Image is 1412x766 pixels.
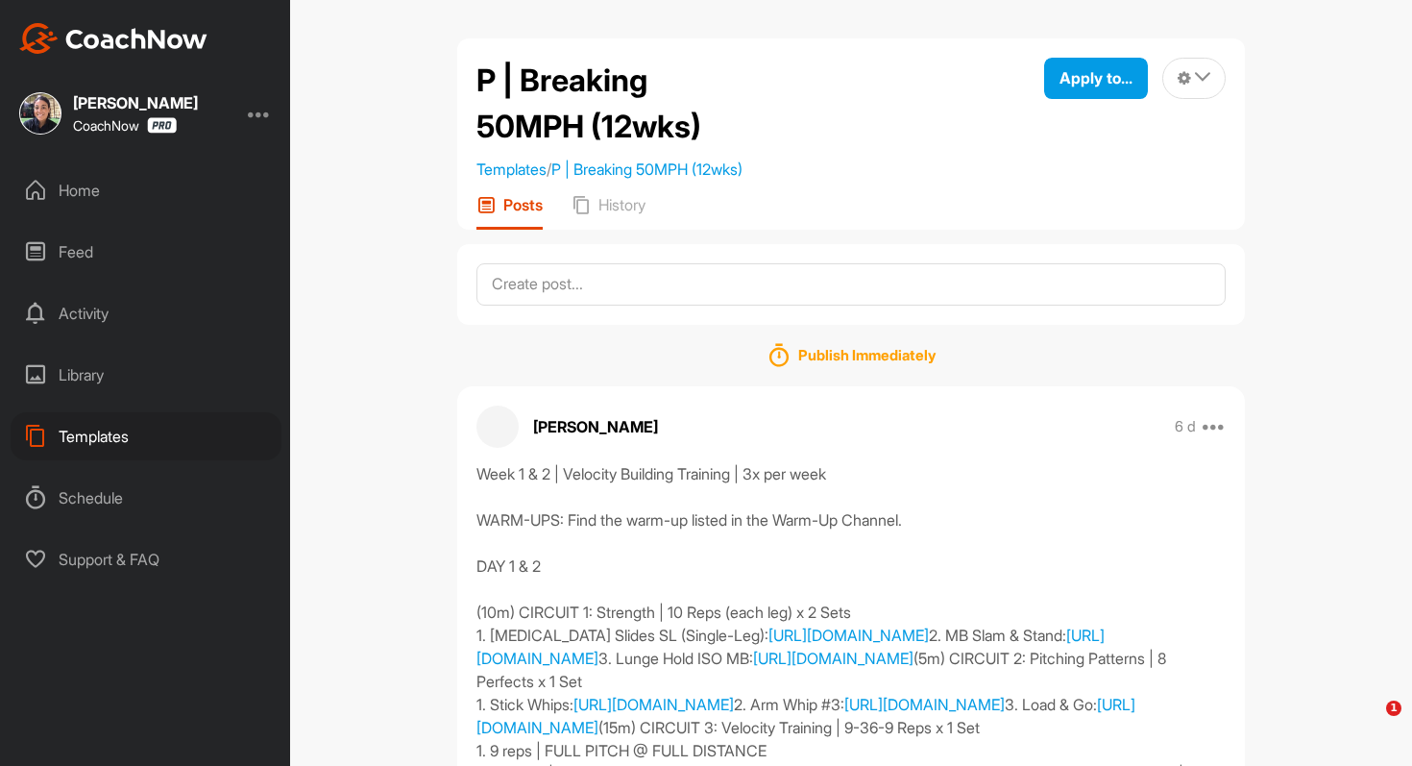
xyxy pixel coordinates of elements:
[476,58,736,150] h2: P | Breaking 50MPH (12wks)
[19,92,61,135] img: square_dbdbdbd5f4ee1ae3e7ae25be68b8e8be.jpg
[147,117,177,134] img: CoachNow Pro
[73,95,198,111] div: [PERSON_NAME]
[503,195,543,214] p: Posts
[476,626,1105,668] a: [URL][DOMAIN_NAME]
[19,23,207,54] img: CoachNow
[551,160,743,179] a: P | Breaking 50MPH (12wks)
[1386,701,1401,716] span: 1
[1059,68,1132,87] span: Apply to...
[598,195,645,214] p: History
[11,412,281,460] div: Templates
[11,166,281,214] div: Home
[11,228,281,276] div: Feed
[476,160,743,179] span: /
[11,535,281,583] div: Support & FAQ
[753,649,913,668] a: [URL][DOMAIN_NAME]
[1175,417,1196,436] p: 6 d
[73,117,177,134] div: CoachNow
[11,351,281,399] div: Library
[476,695,1135,737] a: [URL][DOMAIN_NAME]
[11,289,281,337] div: Activity
[1347,701,1393,747] iframe: Intercom live chat
[573,695,734,714] a: [URL][DOMAIN_NAME]
[11,474,281,522] div: Schedule
[1044,58,1148,99] button: Apply to...
[798,348,936,363] h1: Publish Immediately
[844,695,1005,714] a: [URL][DOMAIN_NAME]
[768,626,929,645] a: [URL][DOMAIN_NAME]
[533,415,658,438] p: [PERSON_NAME]
[476,160,547,179] a: Templates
